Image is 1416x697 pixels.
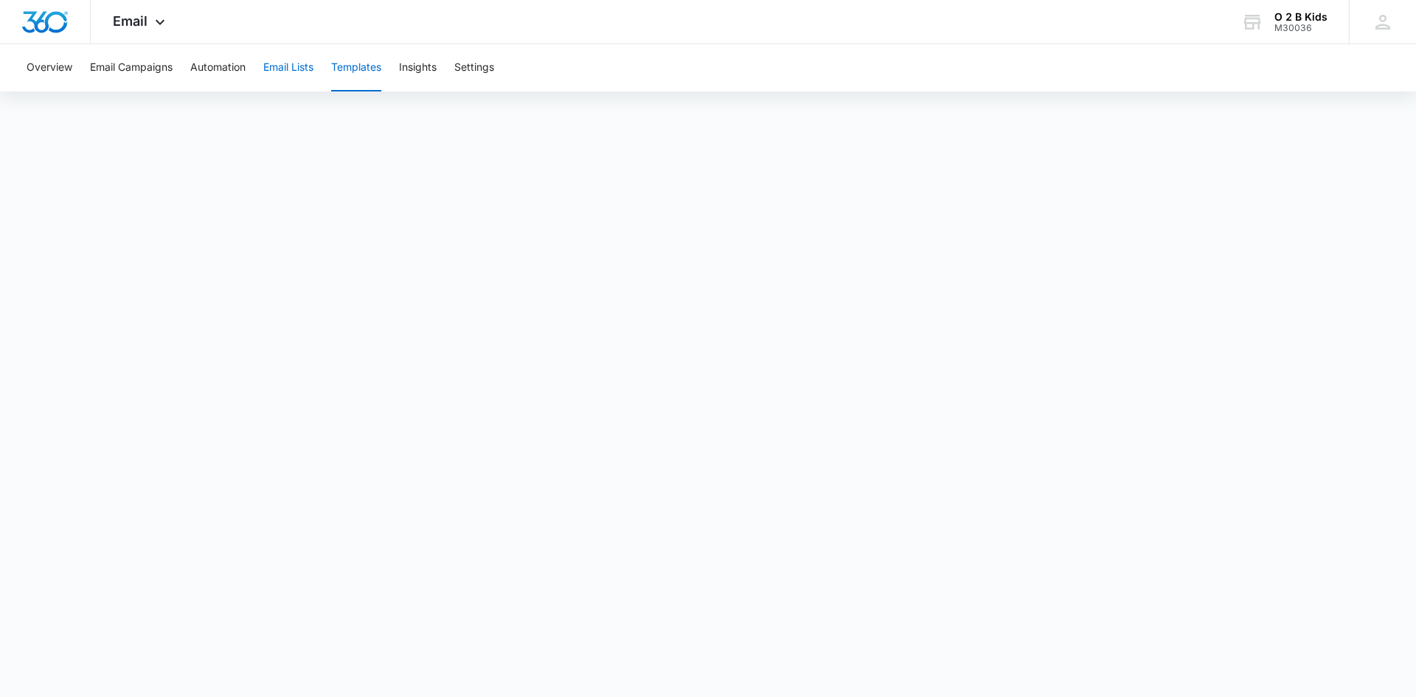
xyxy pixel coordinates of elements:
div: account name [1274,11,1327,23]
button: Email Campaigns [90,44,173,91]
button: Email Lists [263,44,313,91]
div: account id [1274,23,1327,33]
button: Settings [454,44,494,91]
button: Overview [27,44,72,91]
button: Insights [399,44,437,91]
button: Automation [190,44,246,91]
span: Email [113,13,147,29]
button: Templates [331,44,381,91]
